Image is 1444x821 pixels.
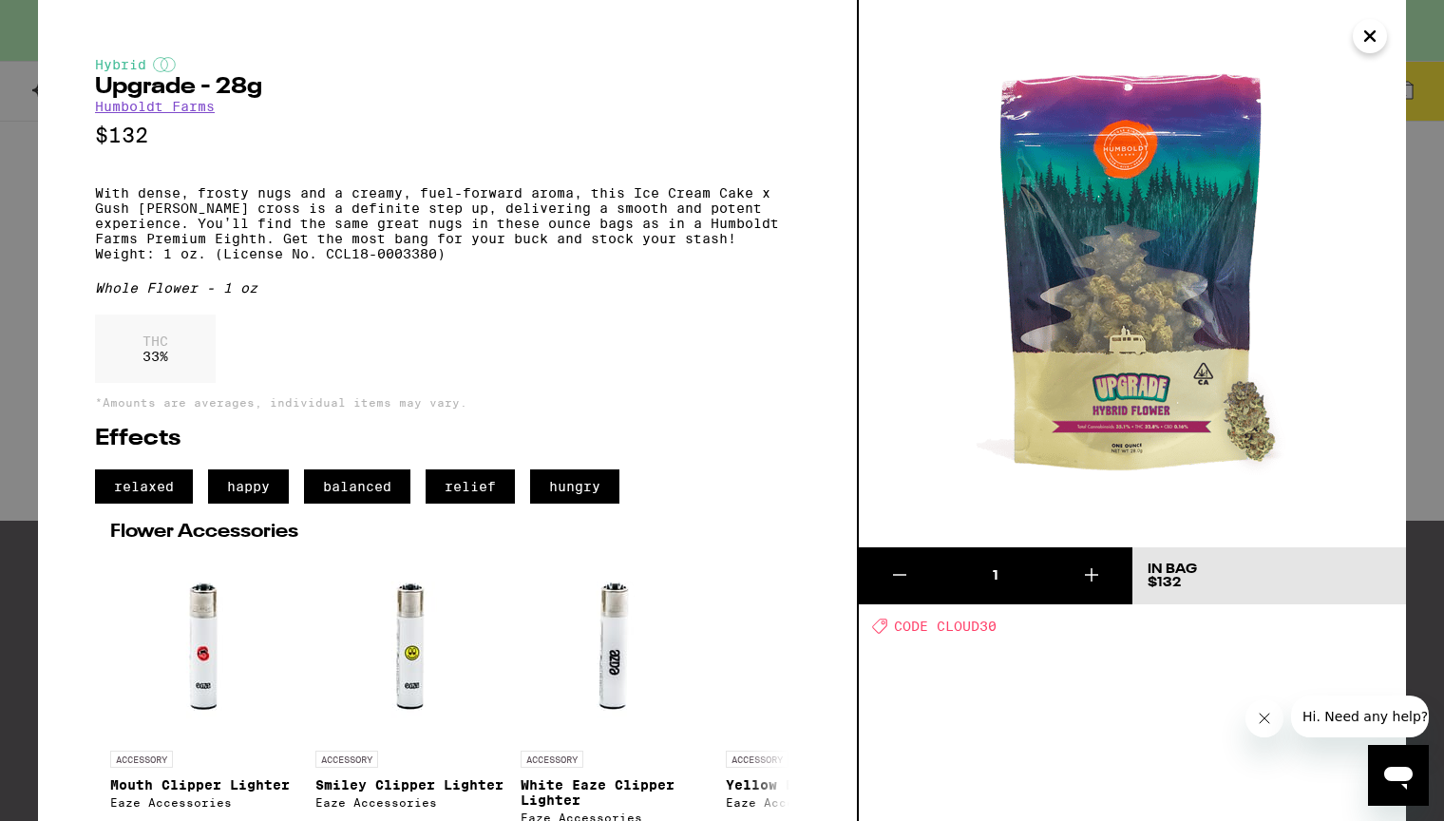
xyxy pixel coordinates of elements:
div: In Bag [1148,563,1197,576]
div: 1 [940,566,1050,585]
iframe: Message from company [1291,696,1429,737]
p: $132 [95,124,800,147]
div: Whole Flower - 1 oz [95,280,800,296]
span: hungry [530,469,619,504]
iframe: Close message [1245,699,1283,737]
iframe: Button to launch messaging window [1368,745,1429,806]
p: ACCESSORY [726,751,788,768]
img: Eaze Accessories - Smiley Clipper Lighter [315,551,505,741]
h2: Upgrade - 28g [95,76,800,99]
span: $132 [1148,576,1181,589]
span: relief [426,469,515,504]
div: Hybrid [95,57,800,72]
p: Yellow BIC Lighter [726,777,916,792]
p: With dense, frosty nugs and a creamy, fuel-forward aroma, this Ice Cream Cake x Gush [PERSON_NAME... [95,185,800,261]
p: *Amounts are averages, individual items may vary. [95,396,800,409]
p: Mouth Clipper Lighter [110,777,300,792]
span: relaxed [95,469,193,504]
img: Eaze Accessories - Mouth Clipper Lighter [110,551,300,741]
p: ACCESSORY [110,751,173,768]
div: Eaze Accessories [110,796,300,809]
button: Close [1353,19,1387,53]
p: Smiley Clipper Lighter [315,777,505,792]
span: balanced [304,469,410,504]
p: White Eaze Clipper Lighter [521,777,711,808]
div: Eaze Accessories [315,796,505,809]
a: Humboldt Farms [95,99,215,114]
p: ACCESSORY [315,751,378,768]
img: hybridColor.svg [153,57,176,72]
h2: Effects [95,428,800,450]
span: happy [208,469,289,504]
span: CODE CLOUD30 [894,619,997,634]
button: In Bag$132 [1132,547,1406,604]
p: THC [142,334,168,349]
div: 33 % [95,315,216,383]
p: ACCESSORY [521,751,583,768]
img: Eaze Accessories - Yellow BIC Lighter [747,551,894,741]
img: Eaze Accessories - White Eaze Clipper Lighter [521,551,711,741]
h2: Flower Accessories [110,523,785,542]
div: Eaze Accessories [726,796,916,809]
